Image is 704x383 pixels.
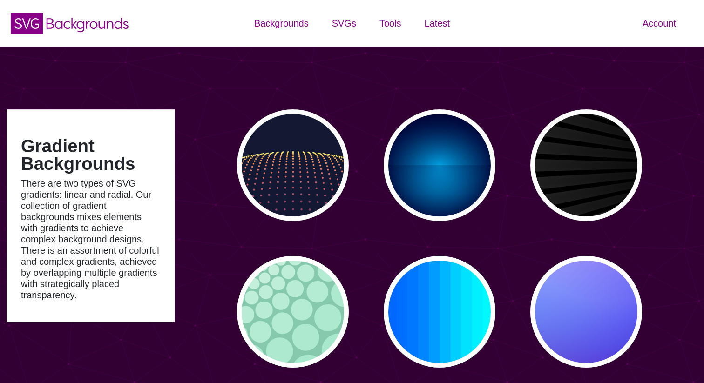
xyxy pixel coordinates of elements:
button: animated blue and pink gradient [530,256,642,368]
button: electric dots form curvature [237,109,349,221]
a: SVGs [320,9,368,37]
p: There are two types of SVG gradients: linear and radial. Our collection of gradient backgrounds m... [21,178,161,301]
a: Tools [368,9,413,37]
a: Account [631,9,688,37]
button: subtle black stripes at angled perspective [530,109,642,221]
button: green circles expanding outward from top left corner [237,256,349,368]
a: Latest [413,9,461,37]
button: blue colors that transform in a fanning motion [384,256,495,368]
h1: Gradient Backgrounds [21,137,161,173]
a: Backgrounds [243,9,320,37]
button: blue spotlight effect background [384,109,495,221]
